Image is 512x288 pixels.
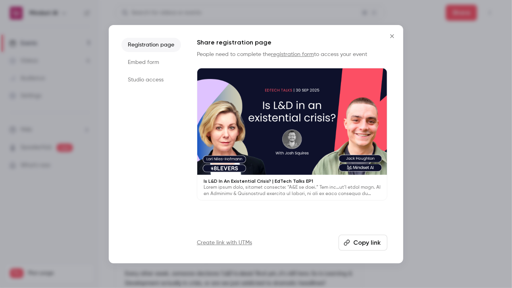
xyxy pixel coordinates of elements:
[197,50,387,58] p: People need to complete the to access your event
[197,38,387,47] h1: Share registration page
[121,38,181,52] li: Registration page
[121,73,181,87] li: Studio access
[271,52,314,57] a: registration form
[197,239,252,247] a: Create link with UTMs
[197,68,387,201] a: Is L&D In An Existential Crisis? | EdTech Talks EP1Lorem ipsum dolo, sitamet consecte: “A&E se do...
[121,55,181,70] li: Embed form
[339,235,387,251] button: Copy link
[204,178,381,184] p: Is L&D In An Existential Crisis? | EdTech Talks EP1
[384,28,400,44] button: Close
[204,184,381,197] p: Lorem ipsum dolo, sitamet consecte: “A&E se doei.” Tem inc…ut’l etdol magn. Al en Adminimv & Quis...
